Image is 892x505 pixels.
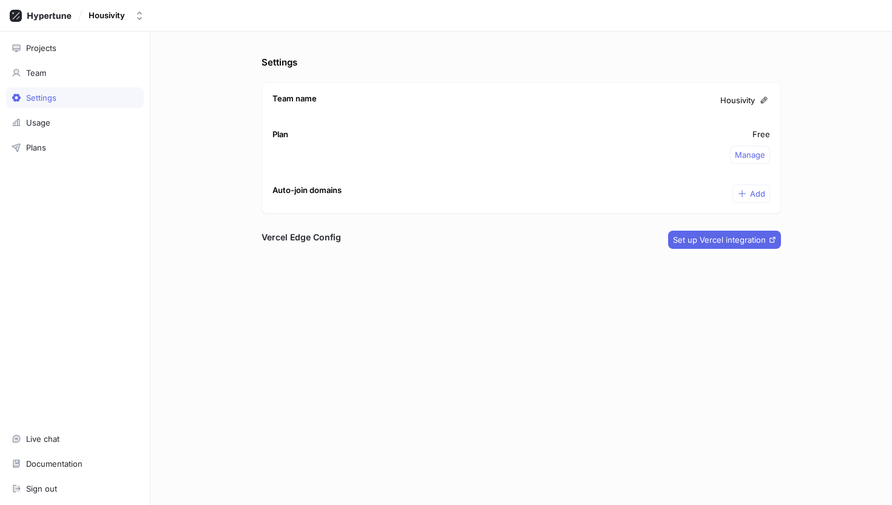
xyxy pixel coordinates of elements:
div: Live chat [26,434,59,444]
span: Add [750,190,765,197]
p: Free [752,129,770,141]
span: Housivity [720,95,755,107]
div: Housivity [89,10,125,21]
button: Add [732,185,770,203]
a: Usage [6,112,144,133]
div: Projects [26,43,56,53]
span: Set up Vercel integration [673,236,766,243]
h3: Vercel Edge Config [262,231,341,243]
a: Documentation [6,453,144,474]
button: Set up Vercel integration [668,231,781,249]
a: Team [6,63,144,83]
p: Team name [272,93,317,105]
p: Settings [262,56,781,70]
div: Team [26,68,46,78]
div: Sign out [26,484,57,493]
div: Usage [26,118,50,127]
p: Auto-join domains [272,185,342,197]
a: Plans [6,137,144,158]
div: Settings [26,93,56,103]
p: Plan [272,129,288,141]
a: Projects [6,38,144,58]
div: Documentation [26,459,83,469]
button: Manage [730,146,770,164]
div: Plans [26,143,46,152]
span: Manage [735,151,765,158]
a: Settings [6,87,144,108]
button: Housivity [84,5,149,25]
